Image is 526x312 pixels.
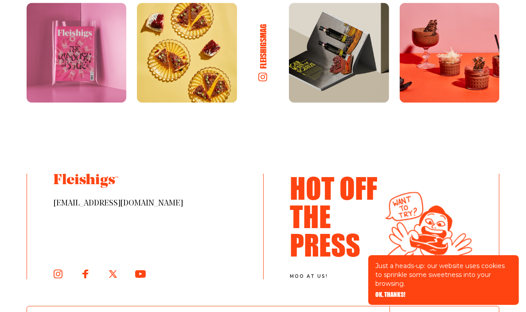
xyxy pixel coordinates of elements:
span: [EMAIL_ADDRESS][DOMAIN_NAME] [54,198,237,209]
h3: Hot Off The Press [290,174,378,259]
button: OK, THANKS! [375,292,405,298]
img: Instagram Photo 4 [400,3,499,103]
img: Instagram Photo 3 [289,3,389,103]
a: fleishigsmag [248,13,279,92]
p: Just a heads-up: our website uses cookies to sprinkle some sweetness into your browsing. [375,261,512,288]
h6: fleishigsmag [258,24,268,69]
img: Instagram Photo 1 [27,3,126,103]
img: Instagram Photo 2 [137,3,237,103]
span: moo at us! [290,274,378,279]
